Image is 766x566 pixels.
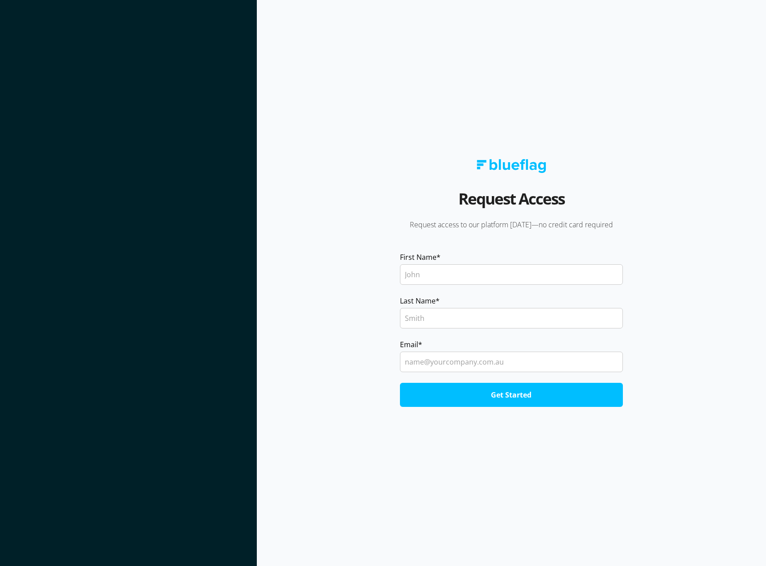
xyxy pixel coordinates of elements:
[477,159,546,173] img: Blue Flag logo
[458,186,564,220] h2: Request Access
[400,252,437,262] span: First Name
[400,308,623,328] input: Smith
[400,383,623,407] input: Get Started
[400,264,623,285] input: John
[400,339,418,350] span: Email
[387,220,635,230] p: Request access to our platform [DATE]—no credit card required
[400,295,436,306] span: Last Name
[400,352,623,372] input: name@yourcompany.com.au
